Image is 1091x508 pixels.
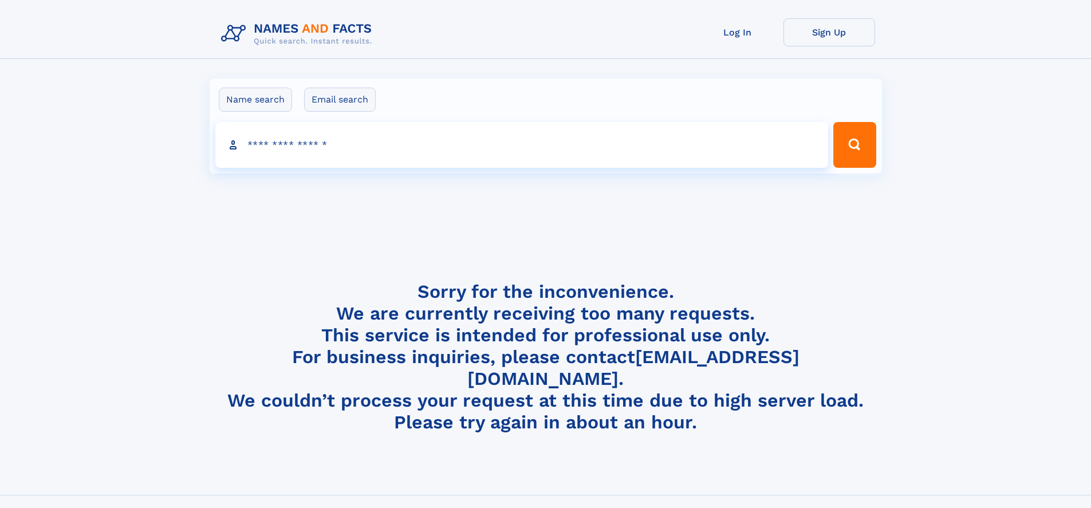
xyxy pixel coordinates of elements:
[304,88,376,112] label: Email search
[833,122,876,168] button: Search Button
[783,18,875,46] a: Sign Up
[216,18,381,49] img: Logo Names and Facts
[219,88,292,112] label: Name search
[692,18,783,46] a: Log In
[467,346,799,389] a: [EMAIL_ADDRESS][DOMAIN_NAME]
[215,122,829,168] input: search input
[216,281,875,434] h4: Sorry for the inconvenience. We are currently receiving too many requests. This service is intend...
